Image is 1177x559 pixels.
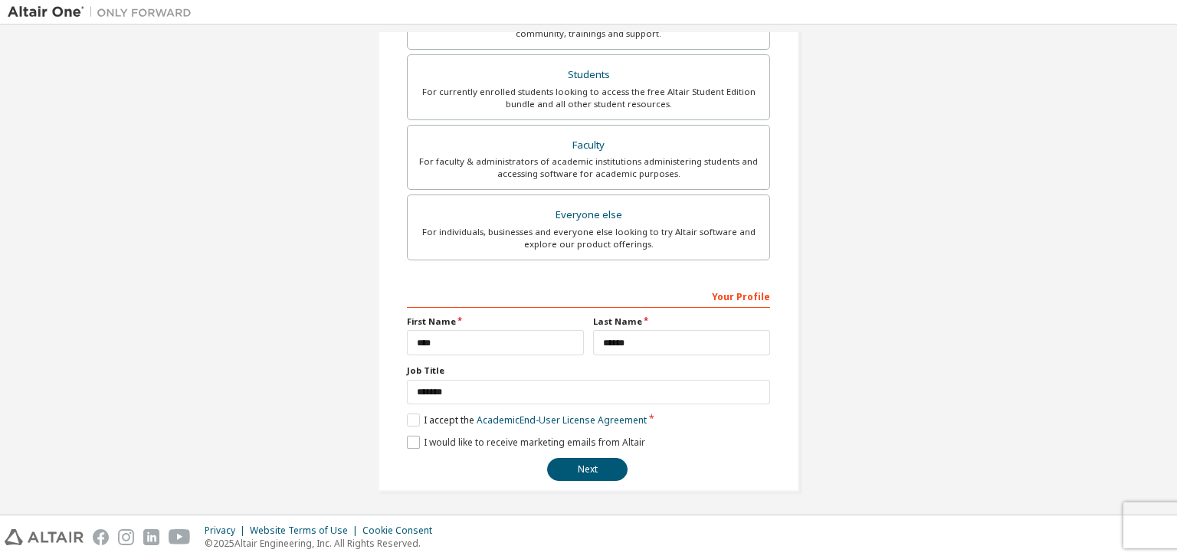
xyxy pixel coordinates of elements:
[362,525,441,537] div: Cookie Consent
[417,155,760,180] div: For faculty & administrators of academic institutions administering students and accessing softwa...
[143,529,159,545] img: linkedin.svg
[169,529,191,545] img: youtube.svg
[407,436,645,449] label: I would like to receive marketing emails from Altair
[407,283,770,308] div: Your Profile
[417,226,760,250] div: For individuals, businesses and everyone else looking to try Altair software and explore our prod...
[118,529,134,545] img: instagram.svg
[417,204,760,226] div: Everyone else
[417,135,760,156] div: Faculty
[205,537,441,550] p: © 2025 Altair Engineering, Inc. All Rights Reserved.
[407,414,647,427] label: I accept the
[407,364,770,377] label: Job Title
[93,529,109,545] img: facebook.svg
[250,525,362,537] div: Website Terms of Use
[8,5,199,20] img: Altair One
[205,525,250,537] div: Privacy
[547,458,628,481] button: Next
[5,529,84,545] img: altair_logo.svg
[407,315,584,328] label: First Name
[477,414,647,427] a: Academic End-User License Agreement
[417,64,760,86] div: Students
[417,86,760,110] div: For currently enrolled students looking to access the free Altair Student Edition bundle and all ...
[593,315,770,328] label: Last Name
